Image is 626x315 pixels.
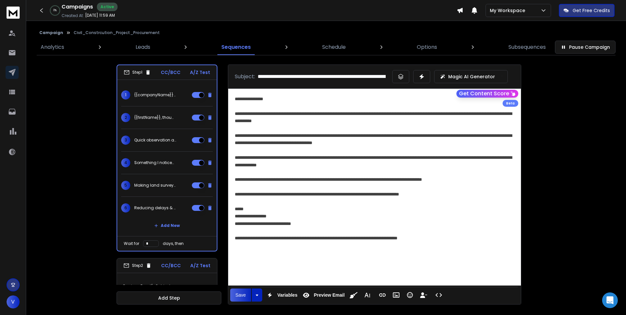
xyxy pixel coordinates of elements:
p: Making land survey easier for {{companyName}} [134,183,176,188]
p: Sequences [221,43,251,51]
p: Schedule [322,43,346,51]
p: Options [417,43,437,51]
p: Subsequences [508,43,546,51]
p: Get Free Credits [573,7,610,14]
span: Variables [276,292,299,298]
p: CC/BCC [161,262,181,269]
p: Wait for [124,241,139,246]
p: A/Z Test [190,262,211,269]
a: Analytics [37,39,68,55]
img: logo [7,7,20,19]
button: Add New [149,219,185,232]
p: {{companyName}} — delivering fast, accurate survey data for your projects [134,92,176,98]
button: Pause Campaign [555,41,616,54]
a: Leads [132,39,154,55]
button: Campaign [39,30,63,35]
button: V [7,295,20,308]
button: Get Content Score [456,90,518,98]
p: Created At: [62,13,84,18]
p: Subject: [235,73,255,81]
span: 6 [121,203,130,213]
span: 3 [121,136,130,145]
p: Reducing delays & rework for {{companyName}}'s project [134,205,176,211]
button: Variables [264,288,299,302]
a: Sequences [217,39,255,55]
div: Beta [503,100,518,107]
p: 0 % [53,9,57,12]
div: Open Intercom Messenger [602,292,618,308]
button: Emoticons [404,288,416,302]
h1: Campaigns [62,3,93,11]
span: 5 [121,181,130,190]
span: 2 [121,113,130,122]
p: Civil_Constrcution_Project_Procurement [74,30,160,35]
a: Options [413,39,441,55]
p: A/Z Test [190,69,210,76]
button: Magic AI Generator [434,70,508,83]
a: Schedule [318,39,350,55]
span: 4 [121,158,130,167]
button: Get Free Credits [559,4,615,17]
p: CC/BCC [161,69,180,76]
p: My Workspace [490,7,528,14]
button: Preview Email [300,288,346,302]
div: Step 1 [124,69,151,75]
p: <Previous Email's Subject> [121,277,213,295]
button: Add Step [117,291,221,305]
p: {{firstName}}, thought you might find this helpful [134,115,176,120]
p: Analytics [41,43,64,51]
p: Leads [136,43,150,51]
p: days, then [163,241,184,246]
button: More Text [361,288,374,302]
p: Quick observation about {{companyName}} [134,138,176,143]
li: Step1CC/BCCA/Z Test1{{companyName}} — delivering fast, accurate survey data for your projects2{{f... [117,65,217,251]
a: Subsequences [505,39,550,55]
span: 1 [121,90,130,100]
p: Something I noticed about {{companyName}} [134,160,176,165]
button: Insert Unsubscribe Link [417,288,430,302]
div: Step 2 [123,263,152,269]
button: Clean HTML [347,288,360,302]
button: Code View [433,288,445,302]
div: Active [97,3,118,11]
button: Save [230,288,251,302]
p: [DATE] 11:59 AM [85,13,115,18]
p: Magic AI Generator [448,73,495,80]
button: Insert Link (Ctrl+K) [376,288,389,302]
span: Preview Email [312,292,346,298]
button: Insert Image (Ctrl+P) [390,288,402,302]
